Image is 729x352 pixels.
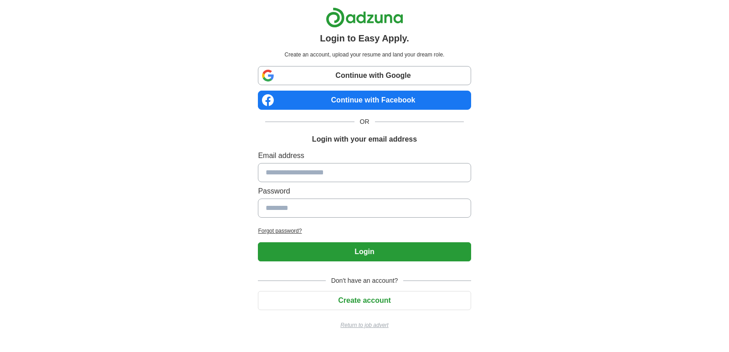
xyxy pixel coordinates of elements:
label: Password [258,186,471,197]
button: Login [258,242,471,261]
a: Create account [258,296,471,304]
label: Email address [258,150,471,161]
h1: Login to Easy Apply. [320,31,409,45]
a: Forgot password? [258,227,471,235]
a: Continue with Facebook [258,91,471,110]
span: Don't have an account? [326,276,404,286]
img: Adzuna logo [326,7,403,28]
button: Create account [258,291,471,310]
span: OR [354,117,375,127]
a: Return to job advert [258,321,471,329]
p: Create an account, upload your resume and land your dream role. [260,51,469,59]
a: Continue with Google [258,66,471,85]
h1: Login with your email address [312,134,417,145]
